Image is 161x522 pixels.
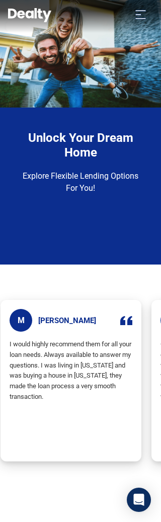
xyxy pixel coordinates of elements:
span: M [10,309,32,332]
button: Toggle navigation [128,6,153,22]
h5: [PERSON_NAME] [38,316,96,325]
iframe: BigID CMP Widget [5,494,33,522]
img: Dealty - Buy, Sell & Rent Homes [8,8,51,22]
p: I would highly recommend them for all your loan needs. Always available to answer my questions. I... [10,339,132,452]
div: Open Intercom Messenger [127,488,151,512]
h4: Unlock Your Dream Home [19,131,142,160]
p: Explore Flexible Lending Options For You! [19,170,142,194]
